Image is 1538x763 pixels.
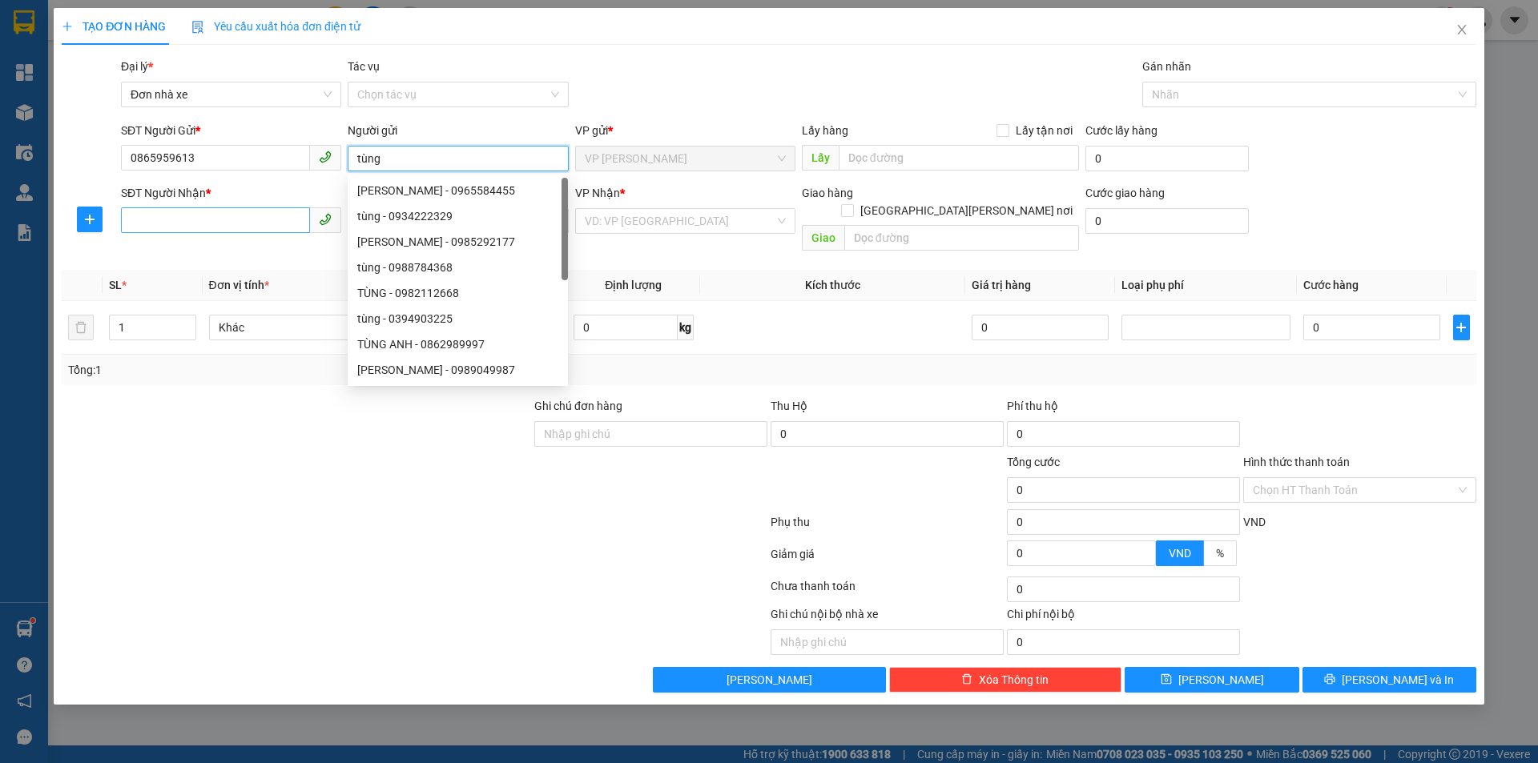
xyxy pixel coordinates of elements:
span: kg [678,315,694,340]
div: Tùng Lâm - 0985292177 [348,229,568,255]
div: tùng - 0988784368 [348,255,568,280]
button: [PERSON_NAME] [653,667,886,693]
span: printer [1324,673,1335,686]
div: SĐT Người Gửi [121,122,341,139]
span: VP LÊ HỒNG PHONG [585,147,786,171]
button: plus [1453,315,1470,340]
div: [PERSON_NAME] - 0965584455 [357,182,558,199]
span: Kích thước [805,279,860,291]
span: phone [319,151,332,163]
div: quang tùng - 0989049987 [348,357,568,383]
div: tùng - 0394903225 [348,306,568,331]
button: save[PERSON_NAME] [1125,667,1298,693]
span: Đại lý [121,60,153,73]
div: tùng - 0988784368 [357,259,558,276]
span: delete [961,673,972,686]
div: tùng - 0934222329 [357,207,558,225]
input: Nhập ghi chú [771,629,1004,655]
span: Lấy [802,145,839,171]
button: deleteXóa Thông tin [889,667,1122,693]
div: Chưa thanh toán [769,577,1005,605]
span: % [1216,547,1224,560]
span: Định lượng [605,279,662,291]
span: Thu Hộ [771,400,807,412]
input: Dọc đường [844,225,1079,251]
div: TÙNG ANH - 0862989997 [348,331,568,357]
span: VND [1169,547,1191,560]
span: TẠO ĐƠN HÀNG [62,20,166,33]
strong: PHIẾU GỬI HÀNG [18,68,99,102]
div: SĐT Người Nhận [121,184,341,202]
img: icon [191,21,204,34]
span: Đơn vị tính [209,279,269,291]
span: Khác [219,315,369,339]
span: Lấy hàng [802,124,848,137]
span: plus [62,21,73,32]
span: save [1161,673,1172,686]
span: Giá trị hàng [972,279,1031,291]
span: plus [1454,321,1469,334]
div: Phí thu hộ [1007,397,1240,421]
span: Giao [802,225,844,251]
div: [PERSON_NAME] - 0989049987 [357,361,558,379]
div: tùng - 0394903225 [357,310,558,327]
span: LHP1410250322 [110,65,245,86]
span: Giao hàng [802,187,853,199]
label: Cước lấy hàng [1085,124,1158,137]
div: [PERSON_NAME] - 0985292177 [357,233,558,251]
button: Close [1439,8,1484,53]
span: VND [1243,516,1266,528]
div: Giảm giá [769,545,1005,573]
span: phone [319,213,332,226]
div: TÙNG ANH - 0862989997 [357,335,558,353]
button: delete [68,315,94,340]
span: [PERSON_NAME] [1178,671,1264,689]
span: Tổng cước [1007,456,1060,468]
span: Đơn nhà xe [131,82,332,106]
span: [PERSON_NAME] và In [1342,671,1454,689]
span: [PERSON_NAME] [727,671,812,689]
label: Hình thức thanh toán [1243,456,1350,468]
div: tùng - 0934222329 [348,203,568,229]
label: Ghi chú đơn hàng [534,400,622,412]
div: Người gửi [348,122,568,139]
span: Yêu cầu xuất hóa đơn điện tử [191,20,360,33]
th: Loại phụ phí [1115,270,1298,301]
input: Cước lấy hàng [1085,146,1249,171]
span: close [1455,23,1468,36]
div: TÙNG - 0982112668 [348,280,568,306]
strong: CÔNG TY TNHH VĨNH QUANG [16,13,103,65]
div: Ghi chú nội bộ nhà xe [771,605,1004,629]
div: Phụ thu [769,513,1005,541]
input: Cước giao hàng [1085,208,1249,234]
span: plus [78,213,102,226]
div: tùng dương - 0965584455 [348,178,568,203]
span: Lấy tận nơi [1009,122,1079,139]
strong: Hotline : 0889 23 23 23 [14,106,104,131]
input: Ghi chú đơn hàng [534,421,767,447]
span: Cước hàng [1303,279,1359,291]
button: printer[PERSON_NAME] và In [1302,667,1476,693]
div: Chi phí nội bộ [1007,605,1240,629]
input: Dọc đường [839,145,1079,171]
label: Gán nhãn [1142,60,1191,73]
div: Tổng: 1 [68,361,594,379]
input: 0 [972,315,1108,340]
label: Cước giao hàng [1085,187,1165,199]
label: Tác vụ [348,60,380,73]
span: [GEOGRAPHIC_DATA][PERSON_NAME] nơi [854,202,1079,219]
div: VP gửi [575,122,795,139]
span: Xóa Thông tin [979,671,1049,689]
button: plus [77,207,103,232]
span: VP Nhận [575,187,620,199]
div: TÙNG - 0982112668 [357,284,558,302]
span: SL [109,279,122,291]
